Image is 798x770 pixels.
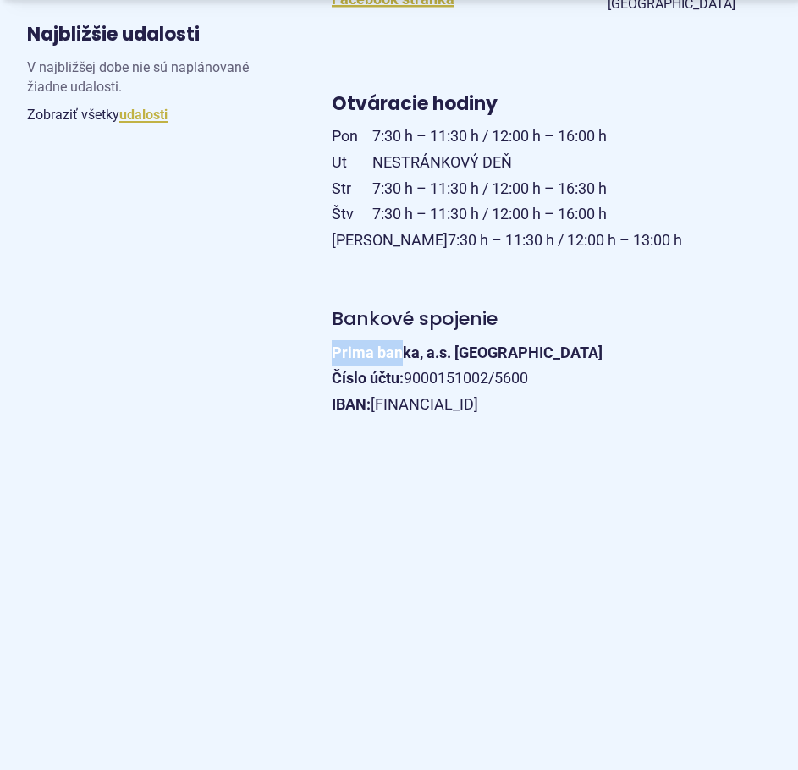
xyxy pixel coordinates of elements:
p: V najbližšej dobe nie sú naplánované žiadne udalosti. [27,58,278,103]
span: Štv [332,201,372,228]
strong: Číslo účtu: [332,369,404,387]
p: 7:30 h – 11:30 h / 12:00 h – 16:00 h NESTRÁNKOVÝ DEŇ 7:30 h – 11:30 h / 12:00 h – 16:30 h 7:30 h ... [332,124,771,253]
span: Ut [332,150,372,176]
strong: Prima banka, a.s. [GEOGRAPHIC_DATA] [332,344,603,361]
span: [PERSON_NAME] [332,228,448,254]
h3: Najbližšie udalosti [27,25,200,45]
span: Str [332,176,372,202]
span: Bankové spojenie [332,305,498,332]
span: Pon [332,124,372,150]
a: Zobraziť všetky udalosti [119,107,168,123]
strong: IBAN: [332,395,371,413]
h3: Otváracie hodiny [332,94,771,114]
p: Zobraziť všetky [27,103,278,126]
p: 9000151002/5600 [FINANCIAL_ID] [332,340,771,418]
